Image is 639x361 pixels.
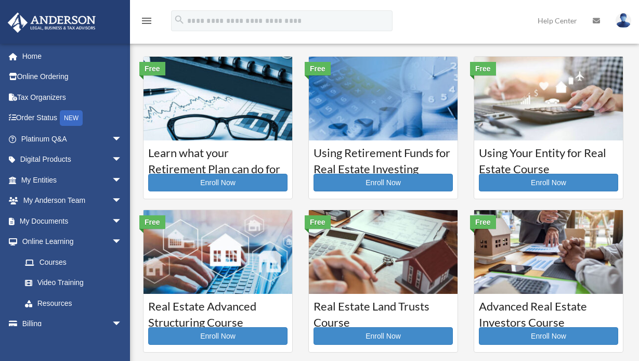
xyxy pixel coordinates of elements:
a: Enroll Now [148,327,288,345]
h3: Real Estate Advanced Structuring Course [148,299,288,325]
a: Resources [15,293,138,314]
a: Courses [15,252,133,273]
h3: Learn what your Retirement Plan can do for you [148,145,288,171]
span: arrow_drop_down [112,211,133,232]
div: Free [470,62,496,75]
h3: Advanced Real Estate Investors Course [479,299,618,325]
a: Enroll Now [479,327,618,345]
div: Free [470,215,496,229]
a: Platinum Q&Aarrow_drop_down [7,128,138,149]
a: Enroll Now [479,174,618,191]
img: User Pic [616,13,631,28]
div: Free [139,62,165,75]
a: Order StatusNEW [7,108,138,129]
a: Billingarrow_drop_down [7,314,138,334]
a: Enroll Now [148,174,288,191]
a: Tax Organizers [7,87,138,108]
span: arrow_drop_down [112,231,133,253]
a: My Entitiesarrow_drop_down [7,170,138,190]
h3: Using Retirement Funds for Real Estate Investing Course [314,145,453,171]
div: Free [305,215,331,229]
a: menu [140,18,153,27]
h3: Using Your Entity for Real Estate Course [479,145,618,171]
div: NEW [60,110,83,126]
a: Enroll Now [314,327,453,345]
h3: Real Estate Land Trusts Course [314,299,453,325]
span: arrow_drop_down [112,128,133,150]
a: My Documentsarrow_drop_down [7,211,138,231]
img: Anderson Advisors Platinum Portal [5,12,99,33]
a: Enroll Now [314,174,453,191]
a: Home [7,46,138,67]
div: Free [305,62,331,75]
span: arrow_drop_down [112,149,133,171]
a: Online Ordering [7,67,138,87]
span: arrow_drop_down [112,170,133,191]
span: arrow_drop_down [112,190,133,212]
div: Free [139,215,165,229]
i: search [174,14,185,25]
span: arrow_drop_down [112,314,133,335]
a: Online Learningarrow_drop_down [7,231,138,252]
i: menu [140,15,153,27]
a: Digital Productsarrow_drop_down [7,149,138,170]
a: My Anderson Teamarrow_drop_down [7,190,138,211]
a: Video Training [15,273,138,293]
